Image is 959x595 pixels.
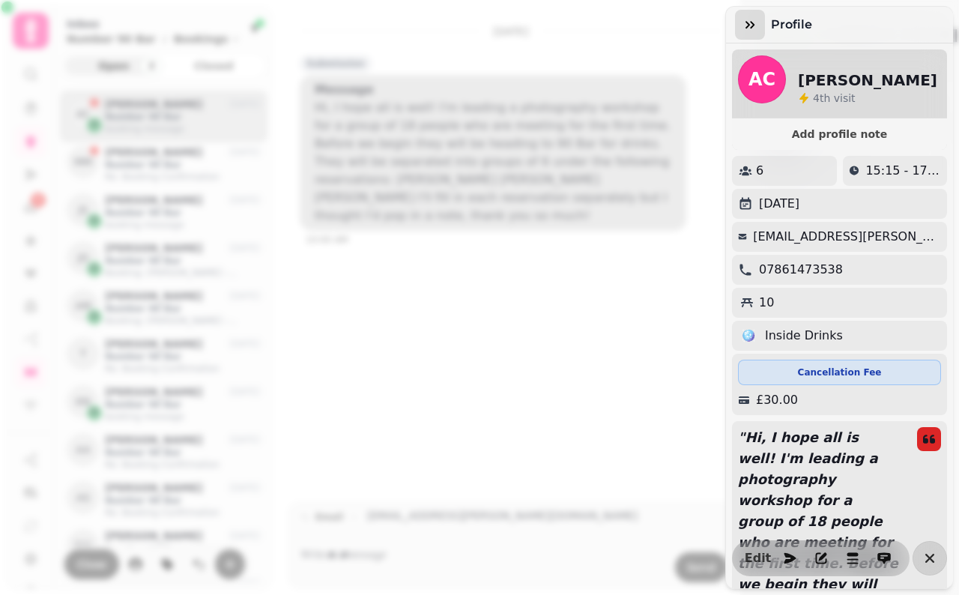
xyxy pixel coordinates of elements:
span: AC [748,70,775,88]
button: Edit [743,543,773,573]
span: Add profile note [750,129,929,139]
h3: Profile [771,16,818,34]
h2: [PERSON_NAME] [798,70,937,91]
span: 4 [813,92,820,104]
p: £30.00 [756,391,798,409]
p: [EMAIL_ADDRESS][PERSON_NAME][DOMAIN_NAME] [753,228,941,246]
p: 🪩 [741,327,756,345]
p: visit [813,91,856,106]
p: [DATE] [759,195,799,213]
p: 07861473538 [759,261,843,279]
p: 10 [759,294,774,312]
span: Edit [749,552,767,564]
p: Inside Drinks [765,327,843,345]
div: Cancellation Fee [738,360,941,385]
span: th [820,92,834,104]
p: 15:15 - 17:15 [865,162,941,180]
button: Add profile note [738,124,941,144]
p: 6 [756,162,763,180]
